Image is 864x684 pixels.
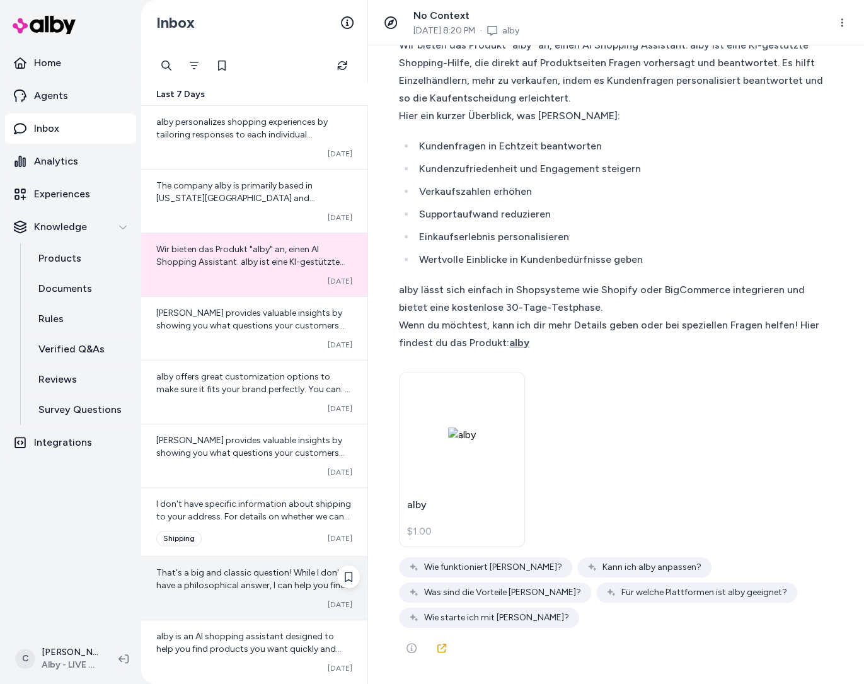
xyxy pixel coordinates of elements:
a: alby [502,25,519,37]
p: Documents [38,281,92,296]
a: albyalby$1.00 [399,372,525,547]
p: Home [34,55,61,71]
span: alby offers great customization options to make sure it fits your brand perfectly. You can: - Cus... [156,371,350,596]
a: alby personalizes shopping experiences by tailoring responses to each individual customer's needs... [141,106,367,169]
p: alby [407,497,517,513]
a: Products [26,243,136,274]
span: alby personalizes shopping experiences by tailoring responses to each individual customer's needs... [156,117,352,329]
a: Analytics [5,146,136,177]
button: See more [399,635,424,661]
span: alby [509,337,529,349]
div: alby lässt sich einfach in Shopsysteme wie Shopify oder BigCommerce integrieren und bietet eine k... [399,281,833,316]
li: Kundenzufriedenheit und Engagement steigern [415,160,833,178]
span: I don't have specific information about shipping to your address. For details on whether we can s... [156,499,351,623]
li: Einkaufserlebnis personalisieren [415,228,833,246]
span: Wir bieten das Produkt "alby" an, einen AI Shopping Assistant. alby ist eine KI-gestützte Shoppin... [156,244,351,494]
li: Verkaufszahlen erhöhen [415,183,833,200]
p: Survey Questions [38,402,122,417]
a: [PERSON_NAME] provides valuable insights by showing you what questions your customers are asking ... [141,424,367,487]
a: Survey Questions [26,395,136,425]
div: Wenn du möchtest, kann ich dir mehr Details geben oder bei speziellen Fragen helfen! Hier findest... [399,316,833,352]
div: Wir bieten das Produkt "alby" an, einen AI Shopping Assistant. alby ist eine KI-gestützte Shoppin... [399,37,833,107]
p: Knowledge [34,219,87,235]
li: Supportaufwand reduzieren [415,206,833,223]
li: Wertvolle Einblicke in Kundenbedürfnisse geben [415,251,833,269]
span: $1.00 [407,524,432,539]
a: Experiences [5,179,136,209]
button: Knowledge [5,212,136,242]
p: Experiences [34,187,90,202]
a: Rules [26,304,136,334]
span: · [480,25,482,37]
span: No Context [413,9,469,21]
span: [DATE] [328,276,352,286]
p: Products [38,251,81,266]
span: Was sind die Vorteile [PERSON_NAME]? [424,586,581,599]
span: [DATE] [328,600,352,610]
div: shipping [156,531,202,546]
span: [PERSON_NAME] provides valuable insights by showing you what questions your customers are asking ... [156,435,351,610]
span: [DATE] [328,663,352,673]
span: [DATE] [328,212,352,223]
span: C [15,649,35,669]
span: Wie funktioniert [PERSON_NAME]? [424,561,562,574]
span: The company alby is primarily based in [US_STATE][GEOGRAPHIC_DATA] and [GEOGRAPHIC_DATA], [US_STA... [156,180,352,304]
a: Inbox [5,113,136,144]
p: [PERSON_NAME] [42,646,98,659]
button: C[PERSON_NAME]Alby - LIVE on [DOMAIN_NAME] [8,639,108,679]
span: Alby - LIVE on [DOMAIN_NAME] [42,659,98,671]
a: Wir bieten das Produkt "alby" an, einen AI Shopping Assistant. alby ist eine KI-gestützte Shoppin... [141,233,367,296]
span: [DATE] [328,403,352,414]
a: alby is an AI shopping assistant designed to help you find products you want quickly and easily. ... [141,620,367,683]
a: I don't have specific information about shipping to your address. For details on whether we can s... [141,487,367,556]
p: Reviews [38,372,77,387]
a: Verified Q&As [26,334,136,364]
span: Last 7 Days [156,88,205,101]
p: Analytics [34,154,78,169]
p: Agents [34,88,68,103]
a: Reviews [26,364,136,395]
span: [PERSON_NAME] provides valuable insights by showing you what questions your customers are asking ... [156,308,351,482]
button: Filter [181,53,207,78]
span: [DATE] [328,533,352,543]
a: Agents [5,81,136,111]
p: Rules [38,311,64,327]
a: Documents [26,274,136,304]
img: alby Logo [13,16,76,34]
h2: Inbox [156,13,195,32]
img: alby [448,427,476,443]
a: That's a big and classic question! While I don't have a philosophical answer, I can help you find... [141,556,367,620]
a: The company alby is primarily based in [US_STATE][GEOGRAPHIC_DATA] and [GEOGRAPHIC_DATA], [US_STA... [141,169,367,233]
span: That's a big and classic question! While I don't have a philosophical answer, I can help you find... [156,567,352,654]
span: [DATE] [328,340,352,350]
button: Refresh [330,53,355,78]
p: Integrations [34,435,92,450]
span: Kann ich alby anpassen? [602,561,701,574]
a: Home [5,48,136,78]
li: Kundenfragen in Echtzeit beantworten [415,137,833,155]
span: [DATE] 8:20 PM [413,25,475,37]
span: Für welche Plattformen ist alby geeignet? [621,586,787,599]
a: alby offers great customization options to make sure it fits your brand perfectly. You can: - Cus... [141,360,367,424]
a: [PERSON_NAME] provides valuable insights by showing you what questions your customers are asking ... [141,296,367,360]
span: [DATE] [328,149,352,159]
p: Inbox [34,121,59,136]
span: Wie starte ich mit [PERSON_NAME]? [424,612,569,624]
span: [DATE] [328,467,352,477]
div: Hier ein kurzer Überblick, was [PERSON_NAME]: [399,107,833,125]
p: Verified Q&As [38,342,105,357]
a: Integrations [5,427,136,458]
